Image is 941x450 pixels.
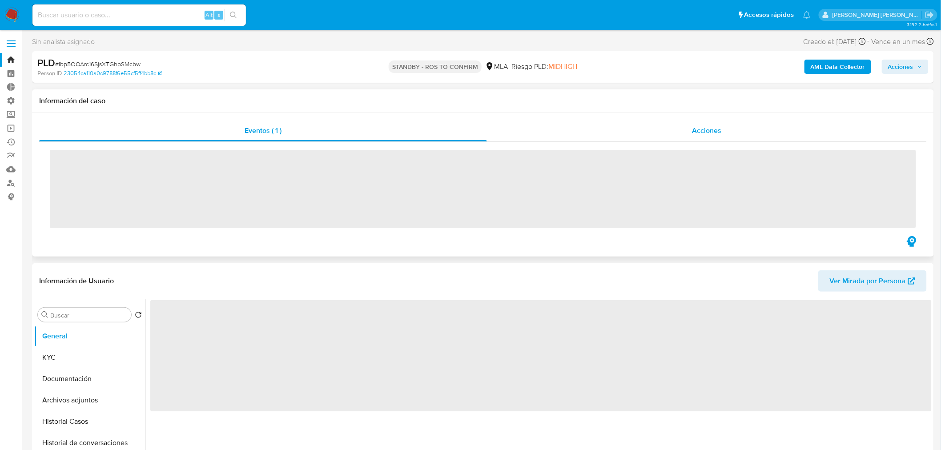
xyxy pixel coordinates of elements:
div: Creado el: [DATE] [804,36,866,48]
h1: Información del caso [39,96,927,105]
span: - [868,36,870,48]
span: Riesgo PLD: [511,62,577,72]
a: Salir [925,10,934,20]
span: ‌ [150,300,932,411]
button: Ver Mirada por Persona [818,270,927,292]
button: General [34,325,145,347]
input: Buscar usuario o caso... [32,9,246,21]
button: KYC [34,347,145,368]
button: AML Data Collector [804,60,871,74]
div: MLA [485,62,508,72]
button: Historial Casos [34,411,145,432]
span: s [217,11,220,19]
button: Volver al orden por defecto [135,311,142,321]
a: Notificaciones [803,11,811,19]
span: Vence en un mes [872,37,925,47]
button: search-icon [224,9,242,21]
span: Alt [205,11,213,19]
input: Buscar [50,311,128,319]
a: 23054ca110a0c9788f6e55cf5ff4bb8c [64,69,162,77]
button: Documentación [34,368,145,390]
h1: Información de Usuario [39,277,114,285]
span: Sin analista asignado [32,37,95,47]
span: Eventos ( 1 ) [245,125,281,136]
button: Acciones [882,60,929,74]
button: Buscar [41,311,48,318]
p: STANDBY - ROS TO CONFIRM [389,60,482,73]
b: PLD [37,56,55,70]
b: Person ID [37,69,62,77]
span: # Ibp5QOArc16SjsXTGhpSMcbw [55,60,141,68]
p: roberto.munoz@mercadolibre.com [832,11,922,19]
b: AML Data Collector [811,60,865,74]
button: Archivos adjuntos [34,390,145,411]
span: Acciones [888,60,913,74]
span: ‌ [50,150,916,228]
span: Ver Mirada por Persona [830,270,906,292]
span: Acciones [692,125,721,136]
span: Accesos rápidos [744,10,794,20]
span: MIDHIGH [548,61,577,72]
